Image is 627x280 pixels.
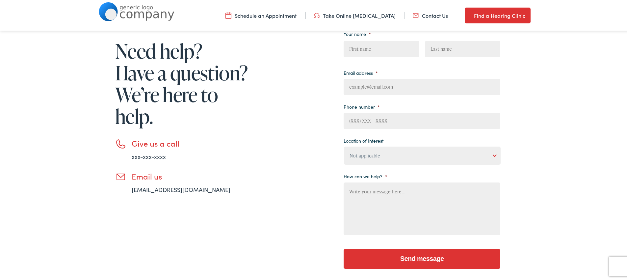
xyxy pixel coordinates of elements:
img: utility icon [413,11,419,18]
a: Contact Us [413,11,448,18]
h3: Give us a call [132,138,250,147]
img: utility icon [465,11,471,18]
h3: Email us [132,171,250,180]
a: Find a Hearing Clinic [465,7,531,22]
a: [EMAIL_ADDRESS][DOMAIN_NAME] [132,184,230,193]
input: example@email.com [344,78,500,94]
h1: Need help? Have a question? We’re here to help. [115,39,250,126]
input: Send message [344,248,500,268]
label: Phone number [344,103,380,109]
label: Your name [344,30,371,36]
label: How can we help? [344,172,387,178]
input: First name [344,40,419,56]
img: utility icon [225,11,231,18]
input: (XXX) XXX - XXXX [344,112,500,128]
label: Location of Interest [344,137,383,143]
a: Schedule an Appointment [225,11,297,18]
a: xxx-xxx-xxxx [132,152,166,160]
img: utility icon [314,11,320,18]
input: Last name [425,40,500,56]
a: Take Online [MEDICAL_DATA] [314,11,396,18]
label: Email address [344,69,378,75]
